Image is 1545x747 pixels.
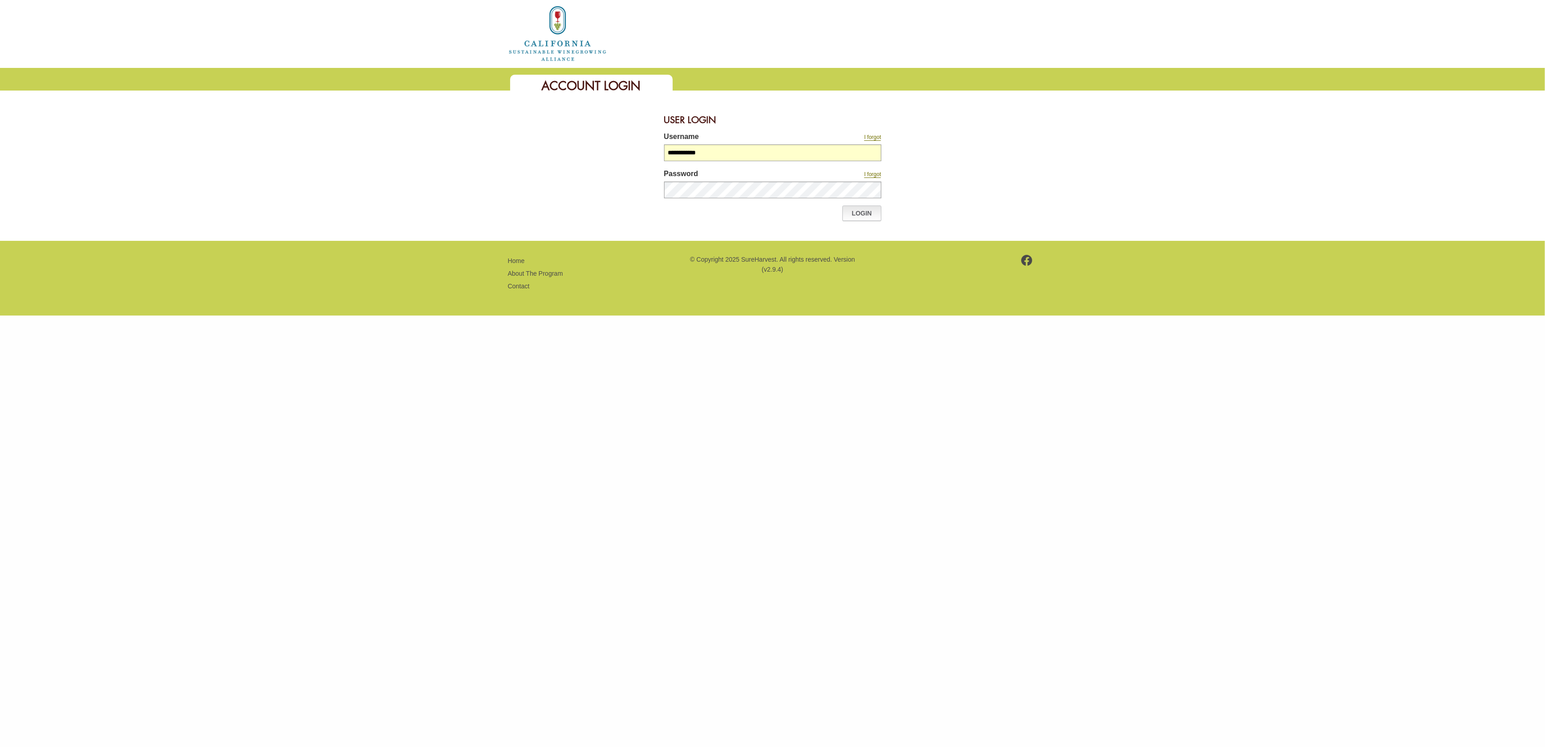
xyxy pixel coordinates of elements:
[508,283,530,290] a: Contact
[664,131,804,144] label: Username
[689,254,856,275] p: © Copyright 2025 SureHarvest. All rights reserved. Version (v2.9.4)
[508,29,607,37] a: Home
[1021,255,1033,266] img: footer-facebook.png
[842,206,881,221] a: Login
[508,257,525,264] a: Home
[864,171,881,178] a: I forgot
[864,134,881,141] a: I forgot
[508,270,563,277] a: About The Program
[508,5,607,62] img: logo_cswa2x.png
[664,109,881,131] div: User Login
[664,168,804,182] label: Password
[542,78,641,94] span: Account Login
